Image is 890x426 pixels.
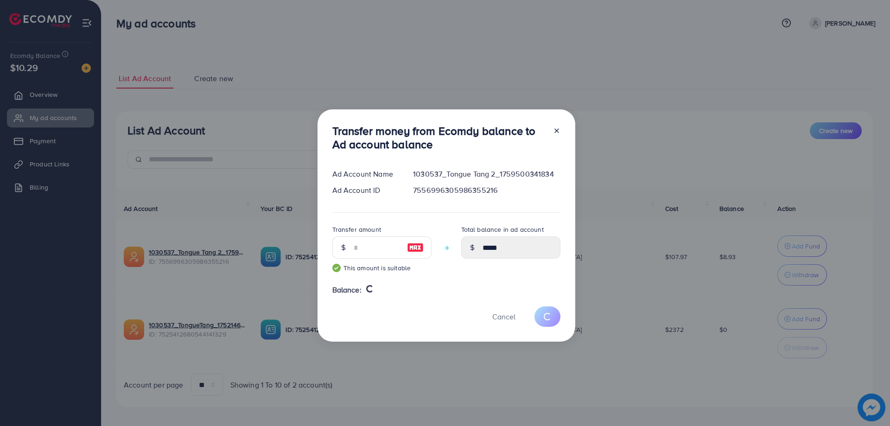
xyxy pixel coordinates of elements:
[481,306,527,326] button: Cancel
[406,169,567,179] div: 1030537_Tongue Tang 2_1759500341834
[406,185,567,196] div: 7556996305986355216
[407,242,424,253] img: image
[461,225,544,234] label: Total balance in ad account
[332,263,432,273] small: This amount is suitable
[332,264,341,272] img: guide
[332,285,362,295] span: Balance:
[332,225,381,234] label: Transfer amount
[325,169,406,179] div: Ad Account Name
[325,185,406,196] div: Ad Account ID
[332,124,546,151] h3: Transfer money from Ecomdy balance to Ad account balance
[492,312,515,322] span: Cancel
